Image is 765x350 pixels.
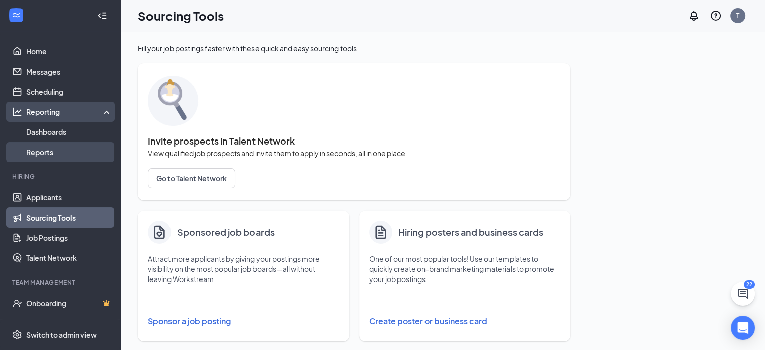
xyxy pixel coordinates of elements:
[26,187,112,207] a: Applicants
[138,43,570,53] div: Fill your job postings faster with these quick and easy sourcing tools.
[737,288,749,300] svg: ChatActive
[97,11,107,21] svg: Collapse
[12,107,22,117] svg: Analysis
[688,10,700,22] svg: Notifications
[744,280,755,289] div: 22
[26,330,97,340] div: Switch to admin view
[26,207,112,228] a: Sourcing Tools
[26,82,112,102] a: Scheduling
[710,10,722,22] svg: QuestionInfo
[148,148,560,158] span: View qualified job prospects and invite them to apply in seconds, all in one place.
[373,224,389,241] svg: Document
[26,248,112,268] a: Talent Network
[731,282,755,306] button: ChatActive
[369,254,560,284] p: One of our most popular tools! Use our templates to quickly create on-brand marketing materials t...
[177,225,275,239] h4: Sponsored job boards
[12,278,110,287] div: Team Management
[26,122,112,142] a: Dashboards
[148,254,339,284] p: Attract more applicants by giving your postings more visibility on the most popular job boards—al...
[26,313,112,333] a: TeamCrown
[138,7,224,24] h1: Sourcing Tools
[148,136,560,146] span: Invite prospects in Talent Network
[26,142,112,162] a: Reports
[148,311,339,331] button: Sponsor a job posting
[731,316,755,340] div: Open Intercom Messenger
[369,311,560,331] button: Create poster or business card
[26,228,112,248] a: Job Postings
[26,61,112,82] a: Messages
[148,76,198,126] img: sourcing-tools
[12,330,22,340] svg: Settings
[26,107,113,117] div: Reporting
[736,11,739,20] div: T
[148,168,235,188] button: Go to Talent Network
[26,41,112,61] a: Home
[12,172,110,181] div: Hiring
[398,225,543,239] h4: Hiring posters and business cards
[151,224,167,240] img: clipboard
[26,293,112,313] a: OnboardingCrown
[148,168,560,188] a: Go to Talent Network
[11,10,21,20] svg: WorkstreamLogo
